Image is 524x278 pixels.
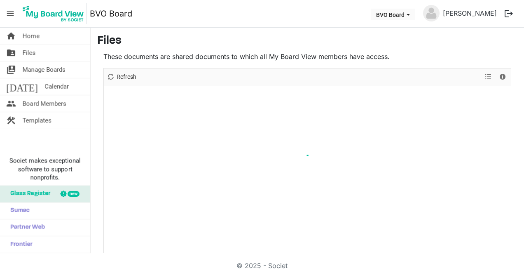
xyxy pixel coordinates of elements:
[2,6,18,21] span: menu
[236,262,288,270] a: © 2025 - Societ
[6,186,50,202] span: Glass Register
[68,191,80,197] div: new
[440,5,500,21] a: [PERSON_NAME]
[23,112,51,129] span: Templates
[44,78,69,95] span: Calendar
[6,61,16,78] span: switch_account
[103,52,511,61] p: These documents are shared documents to which all My Board View members have access.
[23,28,40,44] span: Home
[6,219,45,236] span: Partner Web
[6,28,16,44] span: home
[6,45,16,61] span: folder_shared
[4,157,87,181] span: Societ makes exceptional software to support nonprofits.
[20,3,90,24] a: My Board View Logo
[6,203,30,219] span: Sumac
[500,5,517,22] button: logout
[90,5,132,22] a: BVO Board
[23,61,65,78] span: Manage Boards
[20,3,87,24] img: My Board View Logo
[6,78,38,95] span: [DATE]
[6,95,16,112] span: people
[97,34,517,48] h3: Files
[423,5,440,21] img: no-profile-picture.svg
[6,112,16,129] span: construction
[23,45,36,61] span: Files
[6,236,33,253] span: Frontier
[371,9,415,20] button: BVO Board dropdownbutton
[23,95,66,112] span: Board Members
